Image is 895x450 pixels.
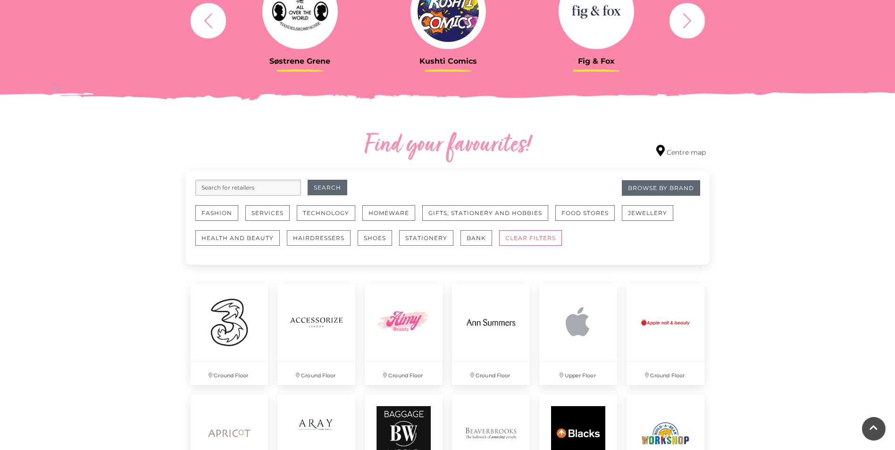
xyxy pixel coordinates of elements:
[358,230,392,246] button: Shoes
[245,205,297,230] a: Services
[622,279,709,390] a: Ground Floor
[195,230,287,255] a: Health and Beauty
[622,205,680,230] a: Jewellery
[245,205,290,221] button: Services
[195,205,238,221] button: Fashion
[627,362,704,385] p: Ground Floor
[422,205,548,221] button: Gifts, Stationery and Hobbies
[277,362,355,385] p: Ground Floor
[365,362,443,385] p: Ground Floor
[529,57,663,66] h3: Fig & Fox
[399,230,460,255] a: Stationery
[399,230,453,246] button: Stationery
[535,279,622,390] a: Upper Floor
[276,131,620,161] h2: Find your favourites!
[555,205,622,230] a: Food Stores
[195,180,301,196] input: Search for retailers
[362,205,422,230] a: Homeware
[273,279,360,390] a: Ground Floor
[499,230,569,255] a: CLEAR FILTERS
[381,57,515,66] h3: Kushti Comics
[358,230,399,255] a: Shoes
[360,279,447,390] a: Ground Floor
[460,230,499,255] a: Bank
[539,362,617,385] p: Upper Floor
[622,180,700,196] a: Browse By Brand
[186,279,273,390] a: Ground Floor
[195,205,245,230] a: Fashion
[422,205,555,230] a: Gifts, Stationery and Hobbies
[191,362,268,385] p: Ground Floor
[460,230,492,246] button: Bank
[499,230,562,246] button: CLEAR FILTERS
[287,230,358,255] a: Hairdressers
[447,279,535,390] a: Ground Floor
[452,362,530,385] p: Ground Floor
[622,205,673,221] button: Jewellery
[297,205,355,221] button: Technology
[233,57,367,66] h3: Søstrene Grene
[362,205,415,221] button: Homeware
[555,205,615,221] button: Food Stores
[297,205,362,230] a: Technology
[287,230,351,246] button: Hairdressers
[195,230,280,246] button: Health and Beauty
[656,145,706,158] a: Centre map
[308,180,347,195] button: Search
